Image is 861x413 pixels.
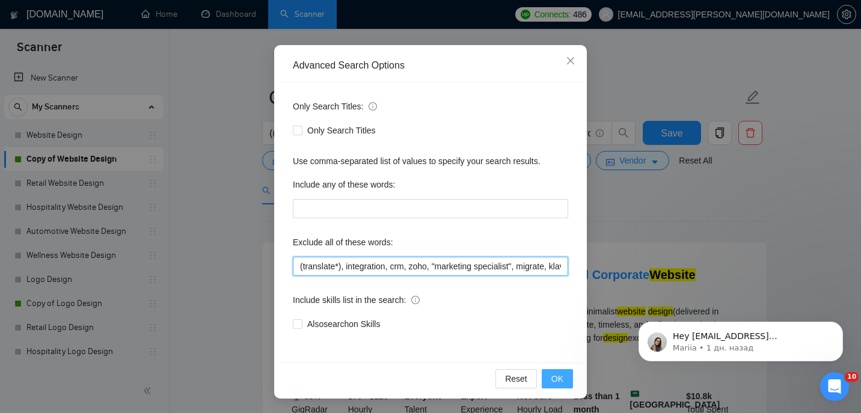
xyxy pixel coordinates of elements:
span: close [566,56,575,66]
span: Also search on Skills [302,317,385,331]
label: Exclude all of these words: [293,233,393,252]
div: Advanced Search Options [293,59,568,72]
button: Reset [495,369,537,388]
span: Only Search Titles: [293,100,377,113]
span: Reset [505,372,527,385]
iframe: Intercom notifications сообщение [620,296,861,381]
iframe: Intercom live chat [820,372,849,401]
span: Include skills list in the search: [293,293,420,307]
button: OK [542,369,573,388]
span: Only Search Titles [302,124,381,137]
span: OK [551,372,563,385]
span: 10 [845,372,859,382]
span: info-circle [411,296,420,304]
label: Include any of these words: [293,175,395,194]
div: Use comma-separated list of values to specify your search results. [293,154,568,168]
button: Close [554,45,587,78]
span: info-circle [369,102,377,111]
